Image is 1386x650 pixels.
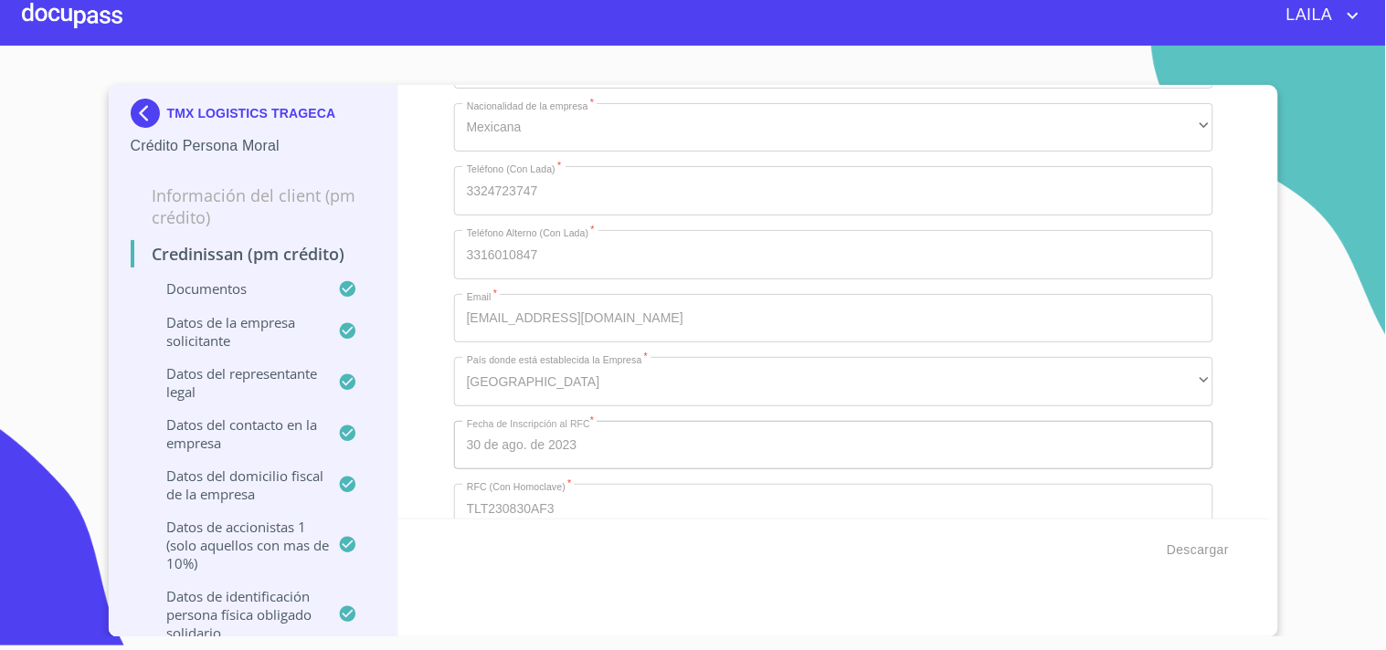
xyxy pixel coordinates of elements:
[131,415,339,452] p: Datos del contacto en la empresa
[131,243,376,265] p: Credinissan (PM crédito)
[131,135,376,157] p: Crédito Persona Moral
[131,99,167,128] img: Docupass spot blue
[131,518,339,572] p: Datos de accionistas 1 (solo aquellos con mas de 10%)
[131,184,376,228] p: Información del Client (PM crédito)
[131,99,376,135] div: TMX LOGISTICS TRAGECA
[131,587,339,642] p: Datos de Identificación Persona Física Obligado Solidario
[1159,533,1236,567] button: Descargar
[167,106,336,121] p: TMX LOGISTICS TRAGECA
[1273,1,1342,30] span: LAILA
[131,313,339,350] p: Datos de la empresa solicitante
[131,467,339,503] p: Datos del domicilio fiscal de la empresa
[131,279,339,298] p: Documentos
[1273,1,1364,30] button: account of current user
[1167,539,1229,561] span: Descargar
[131,364,339,401] p: Datos del representante legal
[454,103,1213,152] div: Mexicana
[454,357,1213,406] div: [GEOGRAPHIC_DATA]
